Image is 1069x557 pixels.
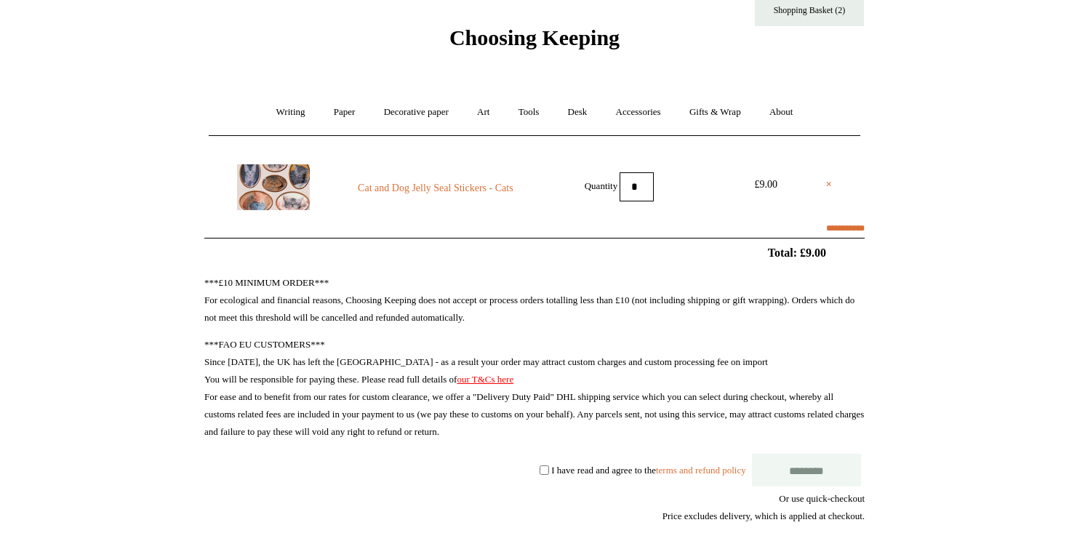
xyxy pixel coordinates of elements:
[449,37,620,47] a: Choosing Keeping
[263,93,319,132] a: Writing
[756,93,806,132] a: About
[204,336,865,441] p: ***FAO EU CUSTOMERS*** Since [DATE], the UK has left the [GEOGRAPHIC_DATA] - as a result your ord...
[603,93,674,132] a: Accessories
[204,490,865,525] div: Or use quick-checkout
[204,274,865,326] p: ***£10 MINIMUM ORDER*** For ecological and financial reasons, Choosing Keeping does not accept or...
[826,176,832,193] a: ×
[321,93,369,132] a: Paper
[585,180,618,191] label: Quantity
[457,374,513,385] a: our T&Cs here
[371,93,462,132] a: Decorative paper
[505,93,553,132] a: Tools
[171,246,898,260] h2: Total: £9.00
[656,464,746,475] a: terms and refund policy
[449,25,620,49] span: Choosing Keeping
[337,180,534,197] a: Cat and Dog Jelly Seal Stickers - Cats
[464,93,503,132] a: Art
[551,464,745,475] label: I have read and agree to the
[555,93,601,132] a: Desk
[204,508,865,525] div: Price excludes delivery, which is applied at checkout.
[237,164,310,210] img: Cat and Dog Jelly Seal Stickers - Cats
[733,176,798,193] div: £9.00
[676,93,754,132] a: Gifts & Wrap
